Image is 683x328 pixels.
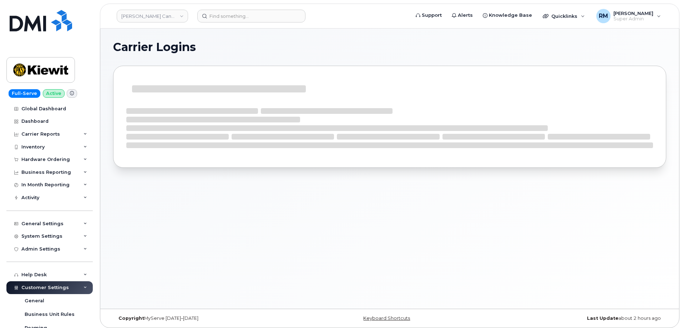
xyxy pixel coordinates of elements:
div: about 2 hours ago [482,316,666,321]
strong: Last Update [587,316,618,321]
div: MyServe [DATE]–[DATE] [113,316,298,321]
strong: Copyright [118,316,144,321]
span: Carrier Logins [113,42,196,52]
a: Keyboard Shortcuts [363,316,410,321]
